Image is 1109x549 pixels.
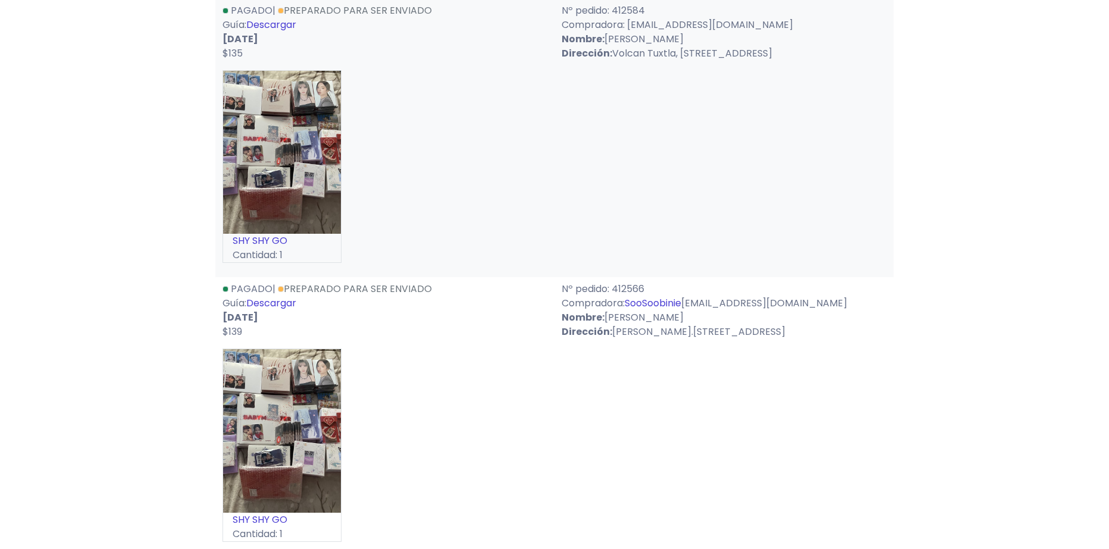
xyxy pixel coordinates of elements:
[562,18,886,32] p: Compradora: [EMAIL_ADDRESS][DOMAIN_NAME]
[231,4,272,17] span: Pagado
[562,32,886,46] p: [PERSON_NAME]
[231,282,272,296] span: Pagado
[223,248,341,262] p: Cantidad: 1
[562,325,612,338] strong: Dirección:
[223,71,341,234] img: small_1717646661432.jpeg
[562,46,886,61] p: Volcan Tuxtla, [STREET_ADDRESS]
[562,4,886,18] p: Nº pedido: 412584
[562,32,604,46] strong: Nombre:
[215,282,554,339] div: | Guía:
[223,46,243,60] span: $135
[625,296,681,310] a: SooSoobinie
[562,296,886,310] p: Compradora: [EMAIL_ADDRESS][DOMAIN_NAME]
[223,349,341,513] img: small_1717646661432.jpeg
[223,310,547,325] p: [DATE]
[562,46,612,60] strong: Dirección:
[246,296,296,310] a: Descargar
[215,4,554,61] div: | Guía:
[562,325,886,339] p: [PERSON_NAME].[STREET_ADDRESS]
[562,310,604,324] strong: Nombre:
[246,18,296,32] a: Descargar
[278,4,432,17] a: Preparado para ser enviado
[278,282,432,296] a: Preparado para ser enviado
[223,32,547,46] p: [DATE]
[233,513,287,526] a: SHY SHY GO
[223,527,341,541] p: Cantidad: 1
[223,325,242,338] span: $139
[562,282,886,296] p: Nº pedido: 412566
[233,234,287,247] a: SHY SHY GO
[562,310,886,325] p: [PERSON_NAME]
